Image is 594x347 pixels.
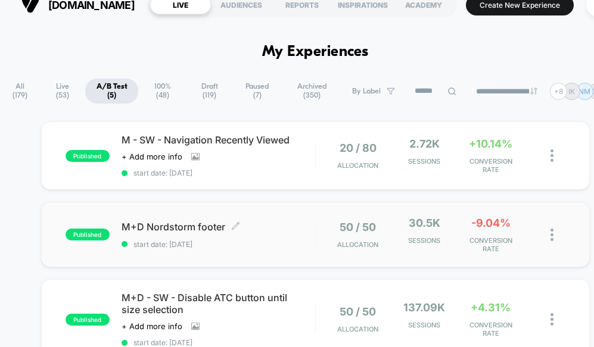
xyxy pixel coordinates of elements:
span: start date: [DATE] [122,240,315,249]
span: +4.31% [471,301,511,314]
span: Allocation [337,161,378,170]
span: M+D Nordstorm footer [122,221,315,233]
span: Sessions [394,157,455,165]
img: close [551,149,553,162]
span: CONVERSION RATE [461,157,521,174]
span: Draft ( 119 ) [187,79,232,104]
img: close [551,313,553,326]
span: M - SW - Navigation Recently Viewed [122,134,315,146]
span: 30.5k [409,217,440,229]
img: end [530,87,537,95]
span: A/B Test ( 5 ) [85,79,138,104]
h1: My Experiences [262,43,369,61]
div: + 8 [550,83,567,100]
span: Allocation [337,240,378,249]
span: 100% ( 48 ) [140,79,185,104]
p: NM [579,87,590,96]
img: close [551,229,553,241]
span: 50 / 50 [340,305,376,318]
span: M+D - SW - Disable ATC button until size selection [122,292,315,315]
span: Live ( 53 ) [42,79,83,104]
span: 2.72k [409,137,440,150]
span: 137.09k [403,301,445,314]
span: CONVERSION RATE [461,236,521,253]
span: Allocation [337,325,378,333]
span: Sessions [394,236,455,245]
span: +10.14% [469,137,512,150]
span: CONVERSION RATE [461,321,521,337]
span: 20 / 80 [340,142,377,154]
span: published [66,314,110,326]
span: By Label [352,87,381,96]
span: Sessions [394,321,455,329]
span: published [66,150,110,162]
span: start date: [DATE] [122,168,315,177]
span: Archived ( 350 ) [282,79,341,104]
span: + Add more info [122,321,182,331]
span: published [66,229,110,240]
span: + Add more info [122,152,182,161]
span: Paused ( 7 ) [234,79,281,104]
span: 50 / 50 [340,221,376,233]
span: start date: [DATE] [122,338,315,347]
span: -9.04% [471,217,511,229]
p: IK [568,87,575,96]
